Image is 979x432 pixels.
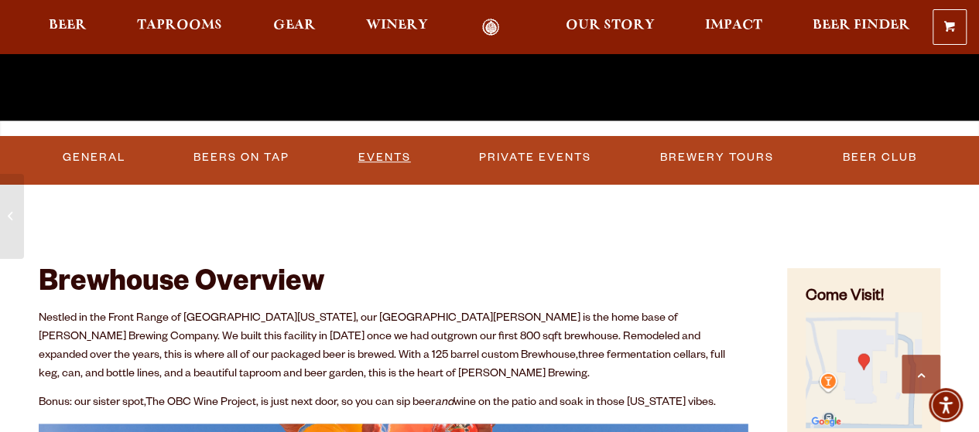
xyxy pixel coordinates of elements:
[806,287,922,309] h4: Come Visit!
[929,388,963,422] div: Accessibility Menu
[813,19,910,32] span: Beer Finder
[366,19,428,32] span: Winery
[39,19,97,36] a: Beer
[187,140,296,175] a: Beers on Tap
[705,19,762,32] span: Impact
[654,140,780,175] a: Brewery Tours
[836,140,923,175] a: Beer Club
[803,19,920,36] a: Beer Finder
[695,19,772,36] a: Impact
[145,397,256,410] a: The OBC Wine Project
[435,397,454,410] em: and
[352,140,417,175] a: Events
[39,394,748,413] p: Bonus: our sister spot, , is just next door, so you can sip beer wine on the patio and soak in th...
[356,19,438,36] a: Winery
[39,310,748,384] p: Nestled in the Front Range of [GEOGRAPHIC_DATA][US_STATE], our [GEOGRAPHIC_DATA][PERSON_NAME] is ...
[39,350,725,381] span: three fermentation cellars, full keg, can, and bottle lines, and a beautiful taproom and beer gar...
[806,312,922,428] img: Small thumbnail of location on map
[902,355,940,393] a: Scroll to top
[473,140,597,175] a: Private Events
[127,19,232,36] a: Taprooms
[39,268,748,302] h2: Brewhouse Overview
[263,19,326,36] a: Gear
[49,19,87,32] span: Beer
[273,19,316,32] span: Gear
[556,19,665,36] a: Our Story
[566,19,655,32] span: Our Story
[462,19,520,36] a: Odell Home
[137,19,222,32] span: Taprooms
[56,140,132,175] a: General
